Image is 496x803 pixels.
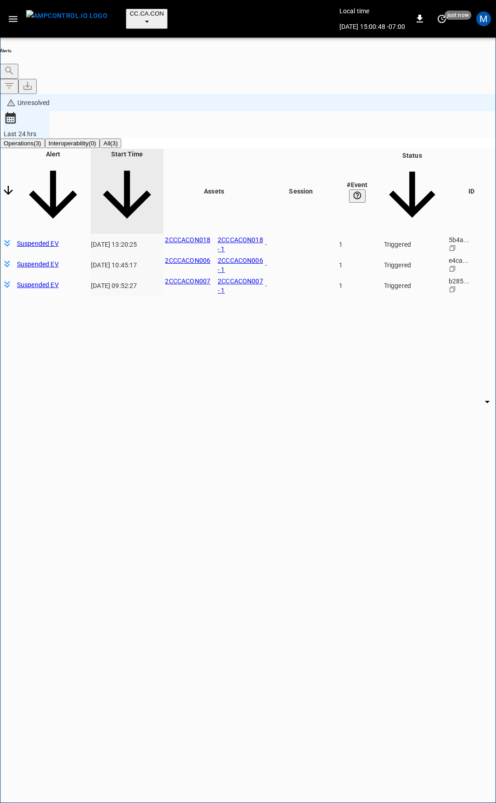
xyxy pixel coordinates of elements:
[449,235,495,244] div: 5b4a...
[17,150,89,232] span: Alert
[90,255,163,275] td: [DATE] 10:45:17
[4,129,50,138] div: Last 24 hrs
[265,235,338,255] td: -
[130,10,164,17] span: CC.CA.CON
[126,9,168,29] button: CC.CA.CON
[17,260,89,269] a: Suspended EV
[449,244,495,254] div: copy
[448,149,495,233] th: ID
[23,7,111,30] button: menu
[449,265,495,275] div: copy
[218,277,263,294] a: 2CCCACON007 - 1
[164,149,263,233] th: Assets
[338,255,376,275] td: 1
[103,140,110,147] span: All
[378,257,468,274] div: Triggered
[338,235,376,255] td: 1
[165,257,210,264] a: 2CCCACON006
[339,180,376,203] div: #Event
[378,152,447,231] span: Status
[110,140,118,147] span: ( 3 )
[165,277,210,285] a: 2CCCACON007
[339,22,405,31] p: [DATE] 15:00:48 -07:00
[338,276,376,296] td: 1
[26,10,107,22] img: ampcontrol.io logo
[265,255,338,275] td: -
[339,6,405,16] p: Local time
[449,277,495,286] div: b285...
[218,236,263,253] a: 2CCCACON018 - 1
[49,140,89,147] span: Interoperability
[4,140,34,147] span: Operations
[449,256,495,265] div: e4ca...
[445,11,472,20] span: just now
[34,140,41,147] span: ( 3 )
[90,276,163,296] td: [DATE] 09:52:27
[378,236,468,253] div: Triggered
[17,239,89,248] a: Suspended EV
[165,236,210,244] a: 2CCCACON018
[265,276,338,296] td: -
[349,189,366,203] button: An event is a single occurrence of an issue. An alert groups related events for the same asset, m...
[17,280,89,289] a: Suspended EV
[378,277,468,294] div: Triggered
[265,149,338,233] th: Session
[91,150,163,232] span: Start Time
[449,286,495,295] div: copy
[218,257,263,273] a: 2CCCACON006 - 1
[434,11,449,26] button: set refresh interval
[476,11,491,26] div: profile-icon
[89,140,96,147] span: ( 0 )
[90,235,163,255] td: [DATE] 13:20:25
